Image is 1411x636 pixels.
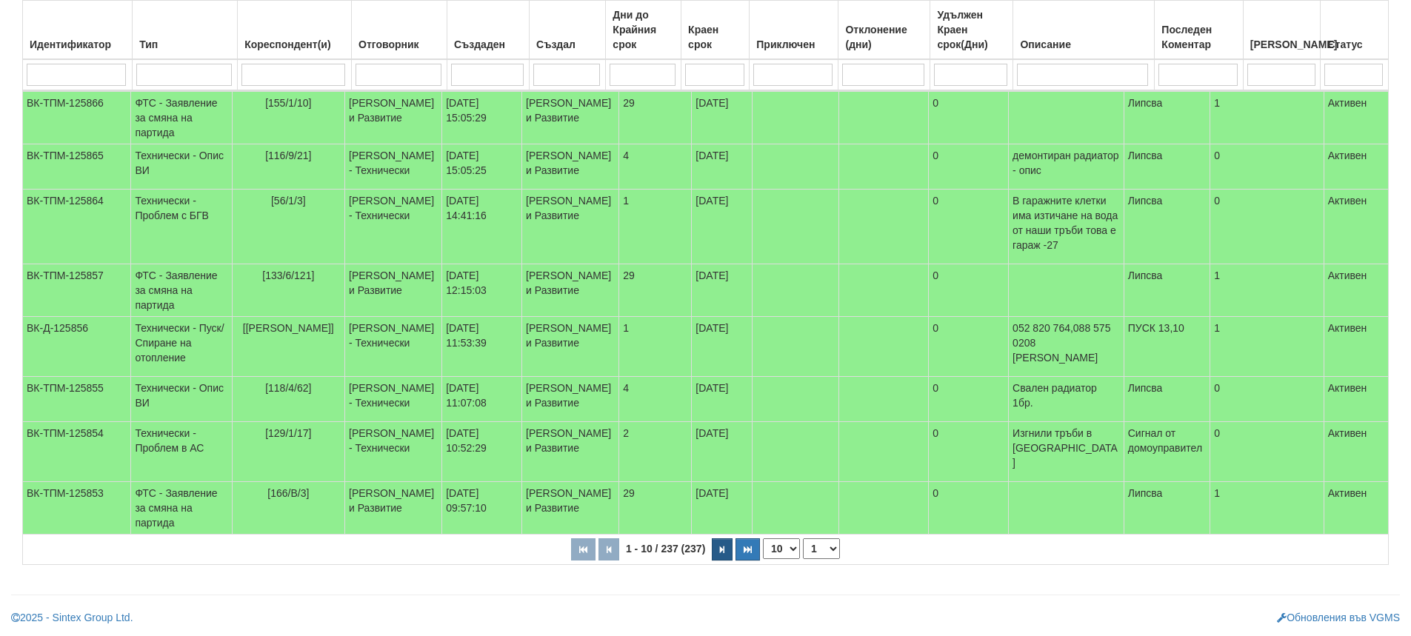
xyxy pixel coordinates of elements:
td: Активен [1324,482,1388,535]
td: Технически - Опис ВИ [131,377,232,422]
div: Тип [136,34,233,55]
th: Последен Коментар: No sort applied, activate to apply an ascending sort [1155,1,1244,60]
td: 0 [929,92,1009,144]
p: В гаражните клетки има изтичане на вода от наши тръби това е гараж -27 [1013,193,1120,252]
td: [PERSON_NAME] и Развитие [522,264,619,317]
div: Отклонение (дни) [842,19,926,55]
th: Описание: No sort applied, activate to apply an ascending sort [1013,1,1155,60]
th: Краен срок: No sort applied, activate to apply an ascending sort [681,1,750,60]
td: [PERSON_NAME] и Развитие [522,482,619,535]
td: 0 [929,482,1009,535]
th: Статус: No sort applied, activate to apply an ascending sort [1321,1,1389,60]
td: ВК-ТПМ-125866 [23,92,131,144]
td: 1 [1210,92,1324,144]
span: [133/6/121] [262,270,314,281]
td: ФТС - Заявление за смяна на партида [131,264,232,317]
td: 0 [1210,377,1324,422]
span: Липсва [1128,195,1163,207]
td: 0 [1210,144,1324,190]
span: [118/4/62] [265,382,311,394]
td: [PERSON_NAME] и Развитие [522,422,619,482]
td: Технически - Опис ВИ [131,144,232,190]
th: Отговорник: No sort applied, activate to apply an ascending sort [352,1,447,60]
th: Дни до Крайния срок: No sort applied, activate to apply an ascending sort [606,1,681,60]
td: 0 [929,377,1009,422]
td: [DATE] 10:52:29 [442,422,522,482]
td: [PERSON_NAME] и Развитие [522,144,619,190]
span: [116/9/21] [265,150,311,161]
td: Активен [1324,422,1388,482]
td: [DATE] [692,317,753,377]
div: Създаден [451,34,525,55]
td: [DATE] 11:53:39 [442,317,522,377]
span: 1 [623,322,629,334]
td: 1 [1210,317,1324,377]
td: ВК-ТПМ-125855 [23,377,131,422]
th: Брой Файлове: No sort applied, activate to apply an ascending sort [1243,1,1321,60]
td: Активен [1324,190,1388,264]
td: ВК-ТПМ-125864 [23,190,131,264]
td: 0 [1210,190,1324,264]
th: Създаден: No sort applied, activate to apply an ascending sort [447,1,529,60]
div: Отговорник [356,34,443,55]
td: [PERSON_NAME] и Развитие [522,92,619,144]
span: Липсва [1128,97,1163,109]
td: 0 [929,144,1009,190]
th: Тип: No sort applied, activate to apply an ascending sort [133,1,238,60]
td: [DATE] 09:57:10 [442,482,522,535]
span: Липсва [1128,487,1163,499]
div: Краен срок [685,19,745,55]
td: [PERSON_NAME] и Развитие [522,377,619,422]
span: [56/1/3] [271,195,306,207]
td: [DATE] [692,92,753,144]
span: [166/В/3] [267,487,309,499]
td: [PERSON_NAME] - Технически [345,422,442,482]
td: [PERSON_NAME] и Развитие [522,317,619,377]
td: [DATE] 11:07:08 [442,377,522,422]
span: 29 [623,487,635,499]
td: ВК-ТПМ-125854 [23,422,131,482]
td: 0 [929,190,1009,264]
button: Следваща страница [712,538,733,560]
th: Отклонение (дни): No sort applied, activate to apply an ascending sort [838,1,930,60]
td: Технически - Проблем с БГВ [131,190,232,264]
td: [DATE] [692,144,753,190]
span: ПУСК 13,10 [1128,322,1184,334]
td: [DATE] [692,482,753,535]
td: [PERSON_NAME] и Развитие [522,190,619,264]
td: ФТС - Заявление за смяна на партида [131,92,232,144]
td: [PERSON_NAME] - Технически [345,317,442,377]
td: 0 [929,422,1009,482]
div: Последен Коментар [1158,19,1239,55]
td: Активен [1324,92,1388,144]
div: [PERSON_NAME] [1247,34,1317,55]
span: Липсва [1128,382,1163,394]
button: Последна страница [735,538,760,560]
span: 2 [623,427,629,439]
a: 2025 - Sintex Group Ltd. [11,612,133,623]
td: [DATE] 14:41:16 [442,190,522,264]
td: [DATE] [692,422,753,482]
td: [DATE] 12:15:03 [442,264,522,317]
p: Свален радиатор 1бр. [1013,381,1120,410]
td: [DATE] 15:05:29 [442,92,522,144]
th: Удължен Краен срок(Дни): No sort applied, activate to apply an ascending sort [930,1,1013,60]
select: Страница номер [803,538,840,559]
td: ФТС - Заявление за смяна на партида [131,482,232,535]
td: [DATE] [692,377,753,422]
span: Липсва [1128,150,1163,161]
select: Брой редове на страница [763,538,800,559]
a: Обновления във VGMS [1277,612,1400,623]
td: ВК-ТПМ-125865 [23,144,131,190]
td: [PERSON_NAME] и Развитие [345,264,442,317]
td: ВК-Д-125856 [23,317,131,377]
td: [PERSON_NAME] и Развитие [345,482,442,535]
th: Кореспондент(и): No sort applied, activate to apply an ascending sort [238,1,352,60]
td: [PERSON_NAME] - Технически [345,144,442,190]
p: 052 820 764,088 575 0208 [PERSON_NAME] [1013,321,1120,365]
div: Статус [1324,34,1384,55]
td: Активен [1324,317,1388,377]
div: Създал [533,34,601,55]
td: 0 [929,317,1009,377]
span: [129/1/17] [265,427,311,439]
